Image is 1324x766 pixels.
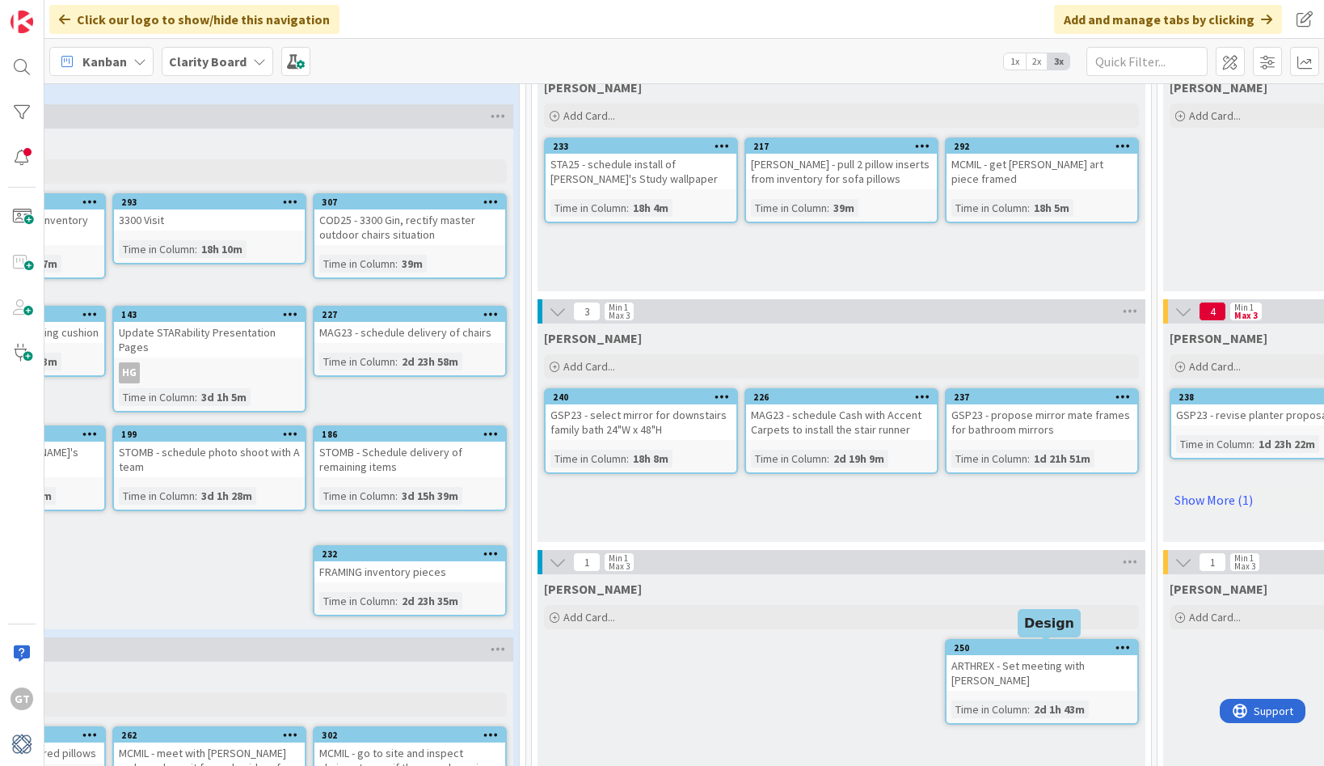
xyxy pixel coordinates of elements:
a: 2933300 VisitTime in Column:18h 10m [112,193,306,265]
span: Lisa T. [1170,330,1267,346]
div: MAG23 - schedule Cash with Accent Carpets to install the stair runner [746,404,937,440]
div: Time in Column [1176,435,1252,453]
div: GT [11,688,33,710]
div: Click our logo to show/hide this navigation [49,5,339,34]
div: 250 [947,641,1137,655]
div: 250ARTHREX - Set meeting with [PERSON_NAME] [947,641,1137,691]
div: STA25 - schedule install of [PERSON_NAME]'s Study wallpaper [546,154,736,189]
span: : [1027,450,1030,468]
span: Lisa K. [544,581,642,597]
div: Time in Column [319,487,395,505]
div: 227MAG23 - schedule delivery of chairs [314,307,505,343]
span: 1 [573,552,601,572]
span: : [827,450,829,468]
div: COD25 - 3300 Gin, rectify master outdoor chairs situation [314,209,505,245]
div: 2933300 Visit [114,195,305,231]
div: HG [119,362,140,383]
div: 186STOMB - Schedule delivery of remaining items [314,427,505,477]
div: 2d 1h 43m [1030,700,1089,718]
div: Max 3 [1234,311,1258,320]
div: 250 [954,642,1137,654]
a: 237GSP23 - propose mirror mate frames for bathroom mirrorsTime in Column:1d 21h 51m [945,388,1139,474]
div: Min 1 [609,303,628,311]
span: : [195,487,197,505]
span: 3x [1048,53,1069,70]
div: 18h 8m [629,450,673,468]
b: Clarity Board [169,53,247,70]
div: Time in Column [751,199,827,217]
span: : [195,388,197,406]
span: : [395,255,398,273]
div: 233 [553,141,736,152]
span: 4 [1199,302,1226,321]
div: Add and manage tabs by clicking [1054,5,1282,34]
div: 39m [829,199,858,217]
div: ARTHREX - Set meeting with [PERSON_NAME] [947,655,1137,691]
div: 39m [398,255,427,273]
div: Min 1 [1234,303,1254,311]
div: 18h 10m [197,240,247,258]
div: 240 [546,390,736,404]
div: 143 [114,307,305,322]
span: : [1027,199,1030,217]
div: 307 [322,197,505,208]
span: Lisa K. [1170,581,1267,597]
div: 143Update STARability Presentation Pages [114,307,305,358]
div: 217 [746,139,937,154]
span: 1x [1004,53,1026,70]
a: 227MAG23 - schedule delivery of chairsTime in Column:2d 23h 58m [313,306,507,377]
span: : [1027,700,1030,718]
div: 233 [546,139,736,154]
div: Min 1 [609,554,628,562]
div: MAG23 - schedule delivery of chairs [314,322,505,343]
span: : [395,353,398,370]
div: 3300 Visit [114,209,305,231]
a: 233STA25 - schedule install of [PERSON_NAME]'s Study wallpaperTime in Column:18h 4m [544,138,738,223]
div: 226MAG23 - schedule Cash with Accent Carpets to install the stair runner [746,390,937,440]
div: 292 [954,141,1137,152]
div: Max 3 [1234,562,1255,570]
div: 237GSP23 - propose mirror mate frames for bathroom mirrors [947,390,1137,440]
a: 307COD25 - 3300 Gin, rectify master outdoor chairs situationTime in Column:39m [313,193,507,279]
div: 237 [954,391,1137,403]
div: 302 [322,730,505,741]
span: Support [34,2,74,22]
h5: Design [1024,616,1074,631]
div: Time in Column [550,199,626,217]
div: 232FRAMING inventory pieces [314,547,505,582]
div: GSP23 - propose mirror mate frames for bathroom mirrors [947,404,1137,440]
a: 250ARTHREX - Set meeting with [PERSON_NAME]Time in Column:2d 1h 43m [945,639,1139,725]
div: 307 [314,195,505,209]
div: 186 [314,427,505,442]
div: Time in Column [319,353,395,370]
span: Add Card... [1189,610,1241,624]
span: 1 [1199,552,1226,572]
span: 3 [573,302,601,321]
div: 233STA25 - schedule install of [PERSON_NAME]'s Study wallpaper [546,139,736,189]
div: FRAMING inventory pieces [314,561,505,582]
a: 232FRAMING inventory piecesTime in Column:2d 23h 35m [313,545,507,616]
div: 292 [947,139,1137,154]
div: 199 [114,427,305,442]
a: 226MAG23 - schedule Cash with Accent Carpets to install the stair runnerTime in Column:2d 19h 9m [744,388,938,474]
span: Add Card... [1189,359,1241,374]
div: Time in Column [319,592,395,610]
a: 143Update STARability Presentation PagesHGTime in Column:3d 1h 5m [112,306,306,413]
input: Quick Filter... [1086,47,1208,76]
div: STOMB - Schedule delivery of remaining items [314,442,505,477]
div: 226 [753,391,937,403]
span: Add Card... [1189,108,1241,123]
div: STOMB - schedule photo shoot with A team [114,442,305,477]
span: Add Card... [563,610,615,624]
span: Gina [1170,79,1267,95]
div: 18h 5m [1030,199,1073,217]
div: 262 [121,730,305,741]
div: 293 [121,197,305,208]
span: : [395,487,398,505]
div: 226 [746,390,937,404]
div: HG [114,362,305,383]
div: 237 [947,390,1137,404]
img: avatar [11,733,33,755]
div: Time in Column [319,255,395,273]
div: 18h 4m [629,199,673,217]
